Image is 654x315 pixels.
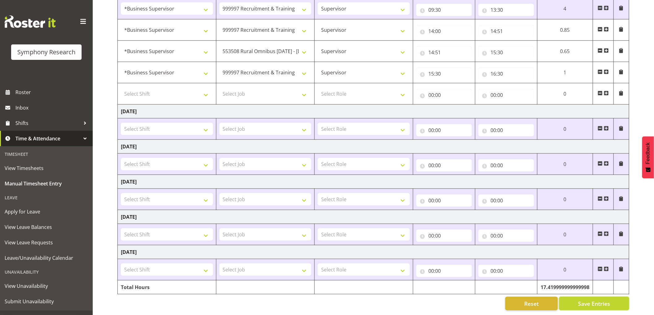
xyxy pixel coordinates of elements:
input: Click to select... [478,46,534,59]
input: Click to select... [416,194,472,207]
button: Reset [505,297,558,310]
span: Apply for Leave [5,207,88,216]
span: View Leave Balances [5,222,88,232]
span: Reset [524,300,539,308]
span: Leave/Unavailability Calendar [5,253,88,263]
a: Apply for Leave [2,204,91,219]
a: Submit Unavailability [2,294,91,309]
td: 0 [537,224,593,245]
input: Click to select... [478,25,534,37]
span: View Leave Requests [5,238,88,247]
td: 0 [537,189,593,210]
td: 1 [537,62,593,83]
td: Total Hours [118,280,216,294]
td: [DATE] [118,245,629,259]
button: Feedback - Show survey [642,136,654,178]
input: Click to select... [478,4,534,16]
td: 0 [537,83,593,105]
td: [DATE] [118,105,629,118]
input: Click to select... [416,89,472,101]
input: Click to select... [416,265,472,277]
a: View Leave Balances [2,219,91,235]
input: Click to select... [416,46,472,59]
input: Click to select... [478,159,534,172]
td: [DATE] [118,175,629,189]
input: Click to select... [478,89,534,101]
div: Leave [2,191,91,204]
input: Click to select... [416,68,472,80]
span: Inbox [15,103,90,112]
td: 17.419999999999998 [537,280,593,294]
input: Click to select... [478,124,534,136]
div: Symphony Research [17,48,75,57]
td: 0 [537,154,593,175]
span: Save Entries [578,300,610,308]
input: Click to select... [416,4,472,16]
td: [DATE] [118,140,629,154]
td: [DATE] [118,210,629,224]
input: Click to select... [416,230,472,242]
input: Click to select... [416,159,472,172]
div: Timesheet [2,148,91,160]
span: Time & Attendance [15,134,80,143]
a: View Unavailability [2,278,91,294]
span: Shifts [15,118,80,128]
img: Rosterit website logo [5,15,56,28]
td: 0 [537,259,593,280]
span: View Timesheets [5,164,88,173]
span: Roster [15,88,90,97]
button: Save Entries [559,297,629,310]
a: Leave/Unavailability Calendar [2,250,91,266]
td: 0.65 [537,41,593,62]
input: Click to select... [478,265,534,277]
td: 0 [537,118,593,140]
span: Submit Unavailability [5,297,88,306]
span: View Unavailability [5,281,88,291]
a: Manual Timesheet Entry [2,176,91,191]
input: Click to select... [416,124,472,136]
a: View Leave Requests [2,235,91,250]
input: Click to select... [478,230,534,242]
input: Click to select... [478,194,534,207]
div: Unavailability [2,266,91,278]
input: Click to select... [478,68,534,80]
a: View Timesheets [2,160,91,176]
input: Click to select... [416,25,472,37]
span: Feedback [645,143,651,164]
span: Manual Timesheet Entry [5,179,88,188]
td: 0.85 [537,19,593,41]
